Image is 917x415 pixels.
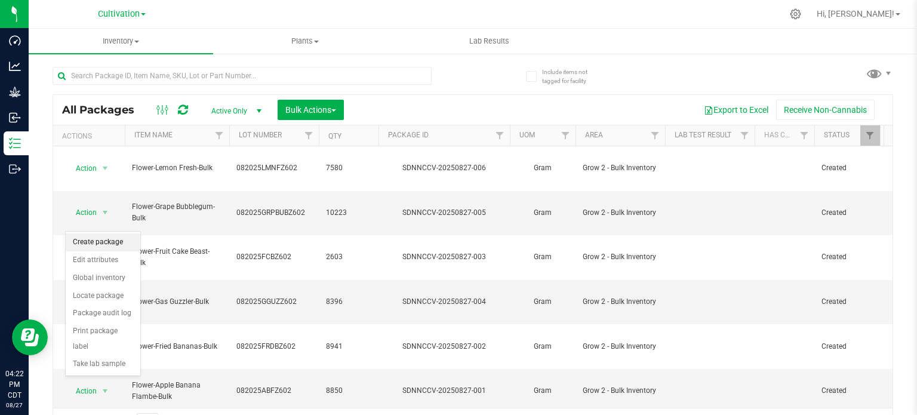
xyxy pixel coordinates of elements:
span: Grow 2 - Bulk Inventory [583,385,658,396]
div: SDNNCCV-20250827-003 [377,251,512,263]
span: 2603 [326,251,371,263]
a: Filter [860,125,880,146]
li: Global inventory [66,269,140,287]
span: Action [65,383,97,399]
a: Filter [490,125,510,146]
a: Package ID [388,131,429,139]
span: Include items not tagged for facility [542,67,602,85]
div: SDNNCCV-20250827-006 [377,162,512,174]
span: Created [821,162,873,174]
div: Manage settings [788,8,803,20]
a: Qty [328,132,341,140]
span: Flower-Gas Guzzler-Bulk [132,296,222,308]
a: Lab Test Result [675,131,731,139]
a: Status [824,131,850,139]
span: Action [65,160,97,177]
div: SDNNCCV-20250827-005 [377,207,512,219]
span: Created [821,296,873,308]
span: Hi, [PERSON_NAME]! [817,9,894,19]
a: Area [585,131,603,139]
button: Receive Non-Cannabis [776,100,875,120]
li: Edit attributes [66,251,140,269]
a: Filter [299,125,319,146]
button: Export to Excel [696,100,776,120]
inline-svg: Grow [9,86,21,98]
span: Action [65,204,97,221]
a: Filter [795,125,814,146]
a: Filter [645,125,665,146]
span: 8850 [326,385,371,396]
span: Created [821,207,873,219]
span: 082025GGUZZ602 [236,296,312,308]
span: 8396 [326,296,371,308]
div: SDNNCCV-20250827-004 [377,296,512,308]
li: Take lab sample [66,355,140,373]
span: Gram [517,385,568,396]
span: Gram [517,207,568,219]
span: Grow 2 - Bulk Inventory [583,251,658,263]
div: Actions [62,132,120,140]
iframe: Resource center [12,319,48,355]
span: Flower-Grape Bubblegum-Bulk [132,201,222,224]
span: Gram [517,251,568,263]
span: 082025LMNFZ602 [236,162,312,174]
a: Filter [210,125,229,146]
span: Grow 2 - Bulk Inventory [583,207,658,219]
inline-svg: Inbound [9,112,21,124]
p: 04:22 PM CDT [5,368,23,401]
div: SDNNCCV-20250827-001 [377,385,512,396]
span: Grow 2 - Bulk Inventory [583,162,658,174]
span: Grow 2 - Bulk Inventory [583,296,658,308]
span: select [98,160,113,177]
a: Lab Results [397,29,581,54]
a: UOM [519,131,535,139]
a: Lot Number [239,131,282,139]
span: Flower-Fruit Cake Beast-Bulk [132,246,222,269]
span: 082025ABFZ602 [236,385,312,396]
span: 082025FRDBZ602 [236,341,312,352]
inline-svg: Outbound [9,163,21,175]
span: Created [821,385,873,396]
span: Flower-Lemon Fresh-Bulk [132,162,222,174]
span: select [98,204,113,221]
inline-svg: Inventory [9,137,21,149]
a: Filter [556,125,576,146]
a: Filter [735,125,755,146]
span: 082025FCBZ602 [236,251,312,263]
th: Has COA [755,125,814,146]
button: Bulk Actions [278,100,344,120]
p: 08/27 [5,401,23,410]
span: Flower-Fried Bananas-Bulk [132,341,222,352]
a: Item Name [134,131,173,139]
input: Search Package ID, Item Name, SKU, Lot or Part Number... [53,67,432,85]
li: Create package [66,233,140,251]
span: 7580 [326,162,371,174]
inline-svg: Analytics [9,60,21,72]
a: Plants [213,29,398,54]
inline-svg: Dashboard [9,35,21,47]
span: Bulk Actions [285,105,336,115]
span: Gram [517,162,568,174]
span: Lab Results [453,36,525,47]
span: Plants [214,36,397,47]
div: SDNNCCV-20250827-002 [377,341,512,352]
span: Created [821,251,873,263]
span: Inventory [29,36,213,47]
span: Cultivation [98,9,140,19]
span: Created [821,341,873,352]
span: Gram [517,296,568,308]
span: 082025GRPBUBZ602 [236,207,312,219]
span: Gram [517,341,568,352]
span: 8941 [326,341,371,352]
span: 10223 [326,207,371,219]
span: All Packages [62,103,146,116]
span: Grow 2 - Bulk Inventory [583,341,658,352]
li: Print package label [66,322,140,355]
li: Package audit log [66,305,140,322]
span: Flower-Apple Banana Flambe-Bulk [132,380,222,402]
span: select [98,383,113,399]
li: Locate package [66,287,140,305]
a: Inventory [29,29,213,54]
